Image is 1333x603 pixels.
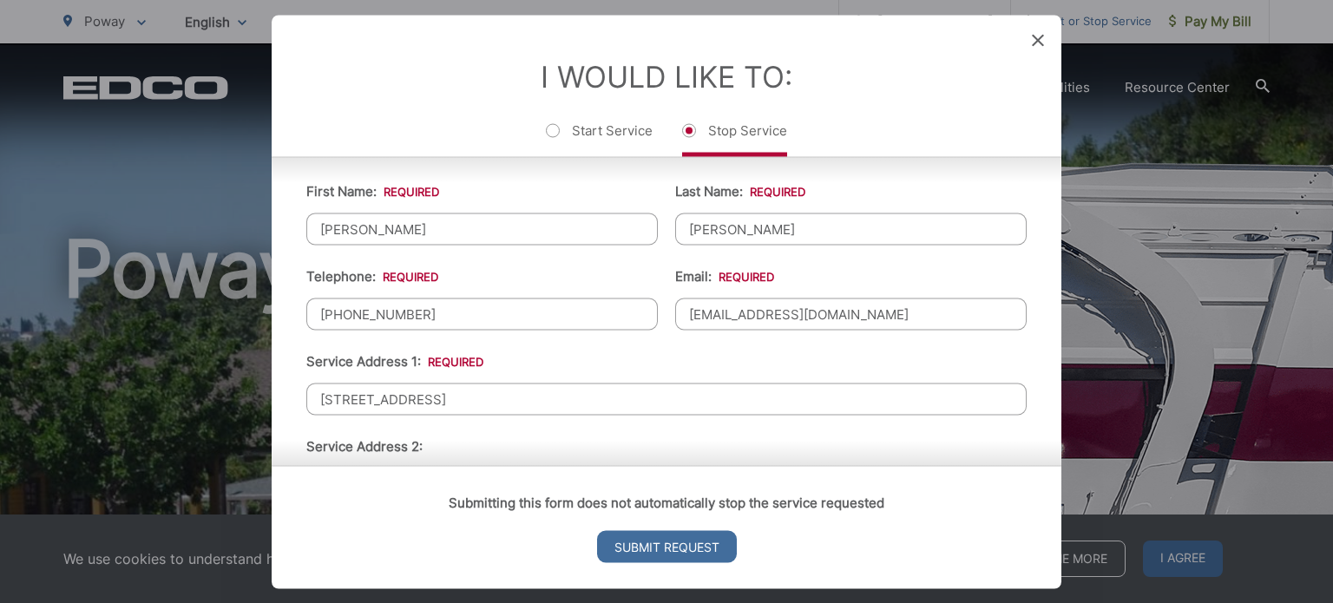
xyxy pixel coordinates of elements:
[682,121,787,156] label: Stop Service
[546,121,653,156] label: Start Service
[541,58,792,94] label: I Would Like To:
[306,438,423,454] label: Service Address 2:
[306,353,483,369] label: Service Address 1:
[306,183,439,199] label: First Name:
[597,530,737,562] input: Submit Request
[675,183,805,199] label: Last Name:
[675,268,774,284] label: Email:
[449,494,884,510] strong: Submitting this form does not automatically stop the service requested
[306,268,438,284] label: Telephone:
